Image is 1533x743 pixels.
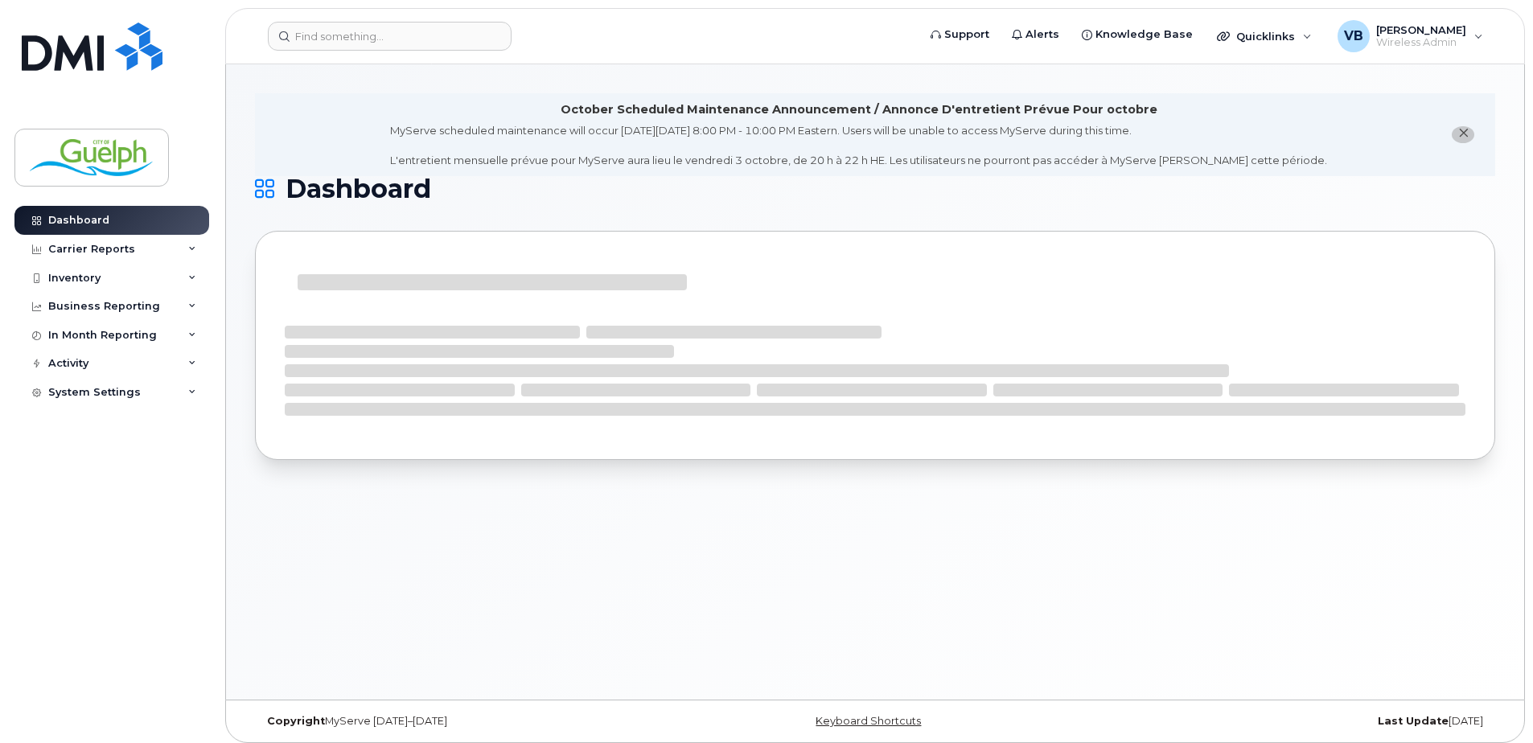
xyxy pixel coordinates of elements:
[1452,126,1474,143] button: close notification
[286,177,431,201] span: Dashboard
[255,715,668,728] div: MyServe [DATE]–[DATE]
[816,715,921,727] a: Keyboard Shortcuts
[561,101,1157,118] div: October Scheduled Maintenance Announcement / Annonce D'entretient Prévue Pour octobre
[1378,715,1449,727] strong: Last Update
[267,715,325,727] strong: Copyright
[1082,715,1495,728] div: [DATE]
[390,123,1327,168] div: MyServe scheduled maintenance will occur [DATE][DATE] 8:00 PM - 10:00 PM Eastern. Users will be u...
